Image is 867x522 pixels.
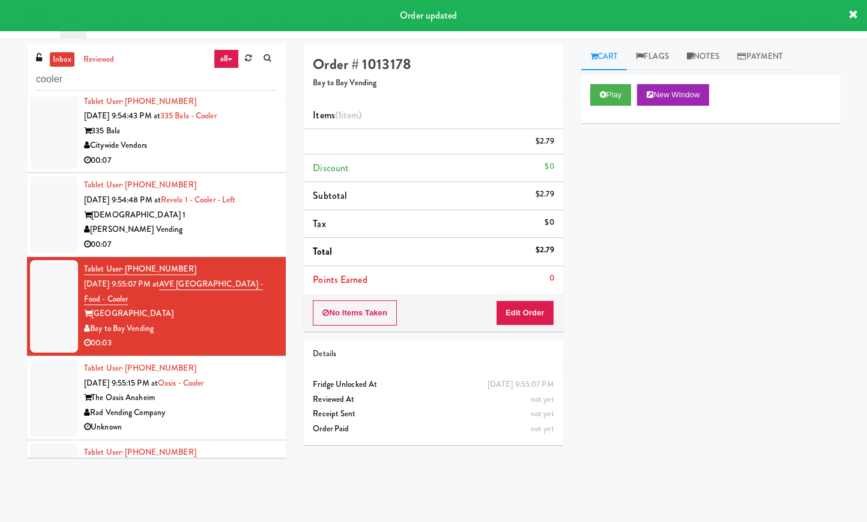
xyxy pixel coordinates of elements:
a: Tablet User· [PHONE_NUMBER] [84,96,196,107]
div: 335 Bala [84,124,277,139]
span: · [PHONE_NUMBER] [121,263,196,275]
a: Tablet User· [PHONE_NUMBER] [84,263,196,275]
div: The Oasis Anaheim [84,390,277,405]
a: Revela 1 - Cooler - Left [161,194,235,205]
a: Notes [678,43,729,70]
div: Details [313,347,554,362]
div: Rad Vending Company [84,405,277,420]
a: Tablet User· [PHONE_NUMBER] [84,362,196,374]
button: Play [590,84,632,106]
div: $0 [545,215,554,230]
span: · [PHONE_NUMBER] [121,179,196,190]
span: Subtotal [313,189,347,202]
span: [DATE] 9:55:15 PM at [84,377,158,389]
span: not yet [531,408,554,419]
button: No Items Taken [313,300,397,326]
div: Unknown [84,420,277,435]
a: all [214,49,239,68]
span: not yet [531,393,554,405]
a: Payment [728,43,792,70]
li: Tablet User· [PHONE_NUMBER][DATE] 9:54:43 PM at335 Bala - Cooler335 BalaCitywide Vendors00:07 [27,90,286,174]
div: $2.79 [536,134,554,149]
span: [DATE] 9:54:43 PM at [84,110,160,121]
a: Oasis - Cooler [158,377,204,389]
span: Total [313,244,332,258]
h5: Bay to Bay Vending [313,79,554,88]
span: · [PHONE_NUMBER] [121,446,196,458]
div: [PERSON_NAME] Vending [84,222,277,237]
div: Bay to Bay Vending [84,321,277,336]
a: AVE [GEOGRAPHIC_DATA] - Food - Cooler [84,278,263,305]
button: New Window [637,84,709,106]
span: · [PHONE_NUMBER] [121,96,196,107]
a: Tablet User· [PHONE_NUMBER] [84,179,196,190]
div: [DATE] 9:55:07 PM [488,377,554,392]
div: [GEOGRAPHIC_DATA] [84,306,277,321]
h4: Order # 1013178 [313,56,554,72]
div: Fridge Unlocked At [313,377,554,392]
span: · [PHONE_NUMBER] [121,362,196,374]
div: Reviewed At [313,392,554,407]
input: Search vision orders [36,68,277,91]
div: 00:07 [84,153,277,168]
span: not yet [531,423,554,434]
span: [DATE] 9:54:48 PM at [84,194,161,205]
div: $0 [545,159,554,174]
div: 00:07 [84,237,277,252]
li: Tablet User· [PHONE_NUMBER][DATE] 9:54:48 PM atRevela 1 - Cooler - Left[DEMOGRAPHIC_DATA] 1[PERSO... [27,173,286,257]
span: Tax [313,217,325,231]
div: [DEMOGRAPHIC_DATA] 1 [84,208,277,223]
span: Discount [313,161,349,175]
div: 0 [549,271,554,286]
span: [DATE] 9:55:07 PM at [84,278,159,290]
a: Tablet User· [PHONE_NUMBER] [84,446,196,458]
div: 00:03 [84,336,277,351]
div: $2.79 [536,187,554,202]
div: Receipt Sent [313,407,554,422]
span: (1 ) [335,108,362,122]
a: Cart [581,43,627,70]
div: $2.79 [536,243,554,258]
span: Points Earned [313,273,367,287]
li: Tablet User· [PHONE_NUMBER][DATE] 9:55:15 PM atOasis - CoolerThe Oasis AnaheimRad Vending Company... [27,356,286,440]
ng-pluralize: item [341,108,358,122]
li: Tablet User· [PHONE_NUMBER][DATE] 9:55:07 PM atAVE [GEOGRAPHIC_DATA] - Food - Cooler[GEOGRAPHIC_D... [27,257,286,356]
button: Edit Order [496,300,554,326]
span: Order updated [400,8,457,22]
span: Items [313,108,361,122]
div: Citywide Vendors [84,138,277,153]
a: inbox [50,52,74,67]
a: reviewed [80,52,118,67]
a: 335 Bala - Cooler [160,110,217,121]
a: Flags [627,43,678,70]
div: Order Paid [313,422,554,437]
